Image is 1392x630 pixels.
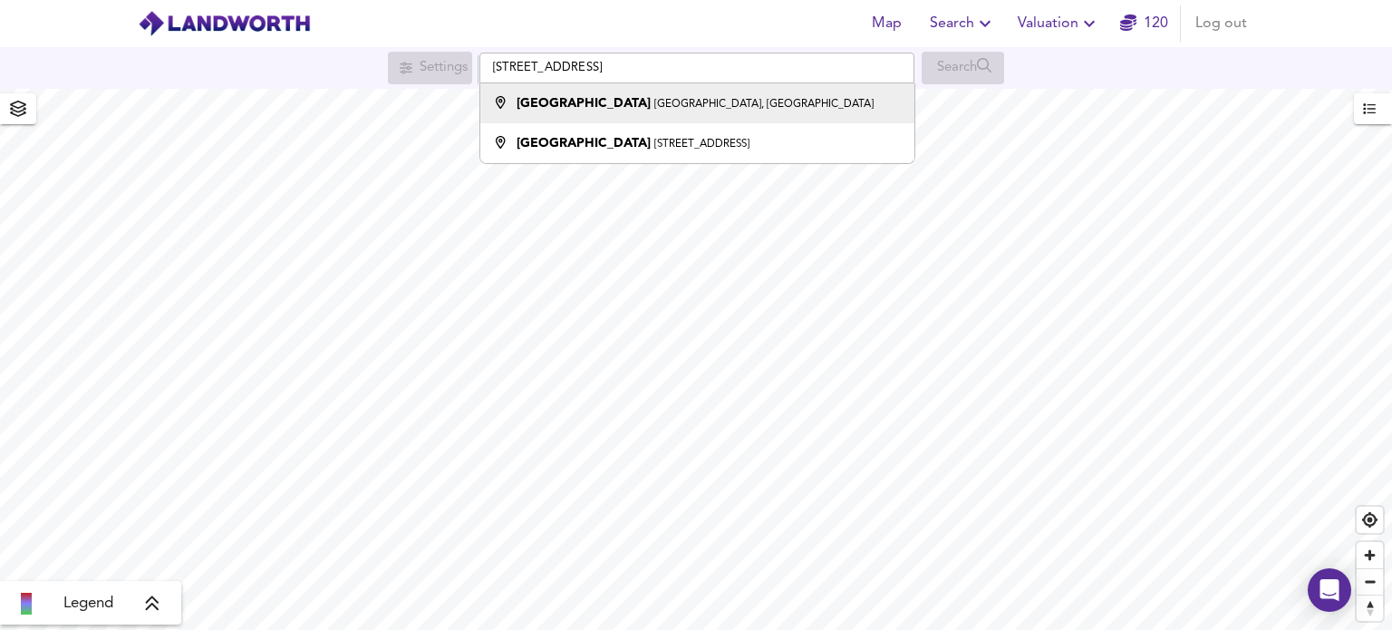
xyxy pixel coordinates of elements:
button: Zoom in [1357,542,1383,568]
button: 120 [1115,5,1173,42]
button: Search [923,5,1003,42]
strong: [GEOGRAPHIC_DATA] [517,137,651,150]
span: Legend [63,593,113,615]
div: Search for a location first or explore the map [922,52,1004,84]
small: [GEOGRAPHIC_DATA], [GEOGRAPHIC_DATA] [654,99,874,110]
input: Enter a location... [479,53,914,83]
span: Log out [1195,11,1247,36]
button: Map [857,5,915,42]
span: Map [865,11,908,36]
button: Zoom out [1357,568,1383,595]
span: Valuation [1018,11,1100,36]
div: Search for a location first or explore the map [388,52,472,84]
button: Valuation [1010,5,1107,42]
small: [STREET_ADDRESS] [654,139,749,150]
div: Open Intercom Messenger [1308,568,1351,612]
strong: [GEOGRAPHIC_DATA] [517,97,651,110]
button: Find my location [1357,507,1383,533]
span: Zoom out [1357,569,1383,595]
button: Log out [1188,5,1254,42]
img: logo [138,10,311,37]
span: Search [930,11,996,36]
button: Reset bearing to north [1357,595,1383,621]
a: 120 [1120,11,1168,36]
